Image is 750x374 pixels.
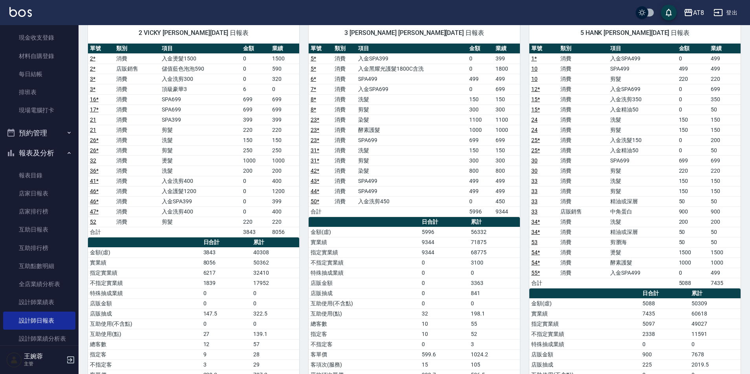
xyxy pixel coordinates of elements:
a: 互助點數明細 [3,257,75,275]
td: 200 [241,166,270,176]
td: 剪髮 [160,145,241,155]
td: 0 [241,186,270,196]
td: 洗髮 [160,135,241,145]
td: 洗髮 [608,217,677,227]
td: 儲值藍色泡泡590 [160,64,241,74]
td: 消費 [114,125,160,135]
td: 消費 [114,206,160,217]
td: 0 [241,196,270,206]
a: 現金收支登錄 [3,29,75,47]
td: 消費 [114,155,160,166]
td: 0 [467,53,494,64]
td: 699 [270,104,299,115]
td: 消費 [558,196,609,206]
td: 200 [270,166,299,176]
td: 消費 [558,217,609,227]
td: 剪髮 [608,74,677,84]
a: 21 [90,117,96,123]
td: 450 [494,196,520,206]
td: 50 [709,145,741,155]
a: 設計師日報表 [3,312,75,330]
td: 消費 [114,115,160,125]
td: 店販銷售 [558,206,609,217]
td: 剪髮 [608,166,677,176]
td: 1500 [270,53,299,64]
td: 699 [709,155,741,166]
a: 10 [531,76,538,82]
td: 150 [270,135,299,145]
td: 0 [420,257,469,268]
td: 56332 [469,227,520,237]
td: 消費 [558,115,609,125]
td: 50 [677,227,709,237]
td: SPA699 [160,94,241,104]
th: 類別 [558,44,609,54]
td: 40308 [251,247,299,257]
td: 剪髮 [608,186,677,196]
td: 220 [709,166,741,176]
td: 入金洗剪350 [608,94,677,104]
td: 499 [494,74,520,84]
th: 項目 [608,44,677,54]
td: 150 [494,94,520,104]
td: 消費 [558,257,609,268]
td: 實業績 [309,237,420,247]
td: 300 [494,104,520,115]
td: 合計 [309,206,333,217]
td: 1000 [241,155,270,166]
a: 現場電腦打卡 [3,101,75,119]
th: 日合計 [420,217,469,227]
td: 剪髮 [356,155,467,166]
td: 699 [677,155,709,166]
th: 單號 [88,44,114,54]
td: 消費 [333,135,357,145]
a: 店家日報表 [3,184,75,203]
td: 消費 [114,176,160,186]
td: 剪瀏海 [608,237,677,247]
a: 33 [531,198,538,204]
button: 預約管理 [3,123,75,143]
td: 0 [467,196,494,206]
td: 金額(虛) [309,227,420,237]
td: 499 [467,186,494,196]
td: 150 [241,135,270,145]
td: 消費 [558,166,609,176]
td: 499 [467,74,494,84]
th: 單號 [309,44,333,54]
td: 入金SPA699 [356,84,467,94]
td: 399 [270,115,299,125]
td: 150 [494,145,520,155]
td: 入金SPA399 [356,53,467,64]
table: a dense table [309,44,520,217]
button: 登出 [710,5,741,20]
td: 消費 [333,196,357,206]
td: 0 [241,176,270,186]
td: 中角蛋白 [608,206,677,217]
td: 0 [241,74,270,84]
td: 入金洗剪400 [160,176,241,186]
td: 900 [709,206,741,217]
table: a dense table [529,44,741,288]
td: 1800 [494,64,520,74]
td: 入金護髮1200 [160,186,241,196]
td: 染髮 [356,166,467,176]
td: 0 [677,135,709,145]
td: 頂級豪華3 [160,84,241,94]
td: 消費 [114,94,160,104]
td: 消費 [558,176,609,186]
td: 50 [677,196,709,206]
th: 類別 [114,44,160,54]
td: 320 [270,74,299,84]
button: 報表及分析 [3,143,75,163]
a: 材料自購登錄 [3,47,75,65]
img: Person [6,352,22,368]
td: 699 [709,84,741,94]
th: 類別 [333,44,357,54]
td: 0 [241,53,270,64]
td: 入金精油50 [608,104,677,115]
td: 399 [241,115,270,125]
td: 0 [467,84,494,94]
td: 150 [467,94,494,104]
a: 互助日報表 [3,221,75,239]
a: 53 [531,239,538,245]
